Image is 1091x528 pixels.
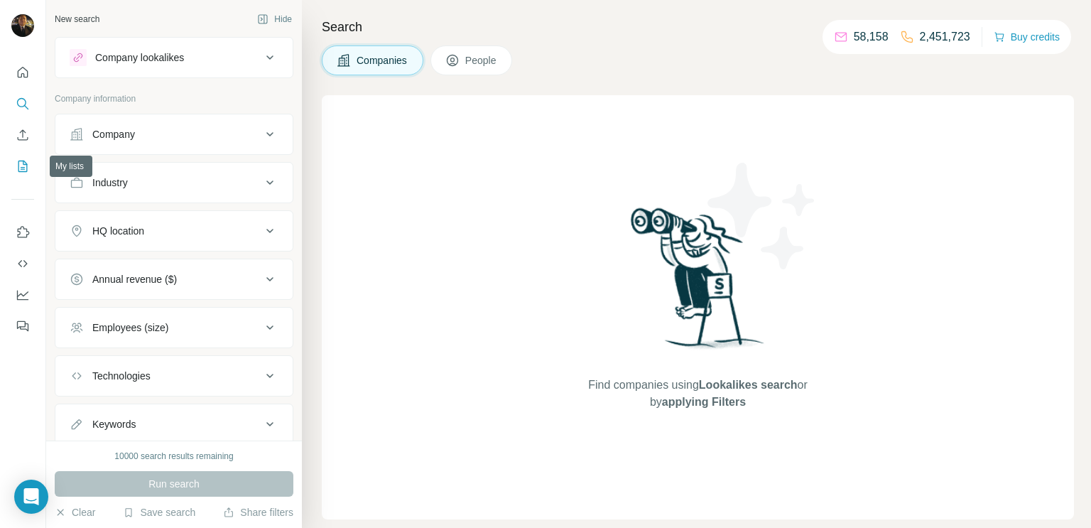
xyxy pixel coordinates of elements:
[92,417,136,431] div: Keywords
[55,505,95,519] button: Clear
[92,272,177,286] div: Annual revenue ($)
[92,224,144,238] div: HQ location
[11,282,34,308] button: Dashboard
[55,262,293,296] button: Annual revenue ($)
[55,13,99,26] div: New search
[55,214,293,248] button: HQ location
[11,91,34,117] button: Search
[11,122,34,148] button: Enrich CSV
[11,14,34,37] img: Avatar
[55,166,293,200] button: Industry
[920,28,970,45] p: 2,451,723
[11,60,34,85] button: Quick start
[247,9,302,30] button: Hide
[92,369,151,383] div: Technologies
[584,377,811,411] span: Find companies using or by
[11,220,34,245] button: Use Surfe on LinkedIn
[55,92,293,105] p: Company information
[92,176,128,190] div: Industry
[55,311,293,345] button: Employees (size)
[95,50,184,65] div: Company lookalikes
[322,17,1074,37] h4: Search
[114,450,233,463] div: 10000 search results remaining
[55,359,293,393] button: Technologies
[11,251,34,276] button: Use Surfe API
[698,152,826,280] img: Surfe Illustration - Stars
[92,127,135,141] div: Company
[465,53,498,68] span: People
[357,53,408,68] span: Companies
[699,379,798,391] span: Lookalikes search
[14,480,48,514] div: Open Intercom Messenger
[92,320,168,335] div: Employees (size)
[994,27,1060,47] button: Buy credits
[11,313,34,339] button: Feedback
[662,396,746,408] span: applying Filters
[854,28,889,45] p: 58,158
[123,505,195,519] button: Save search
[223,505,293,519] button: Share filters
[55,117,293,151] button: Company
[55,41,293,75] button: Company lookalikes
[55,407,293,441] button: Keywords
[11,153,34,179] button: My lists
[624,204,772,362] img: Surfe Illustration - Woman searching with binoculars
